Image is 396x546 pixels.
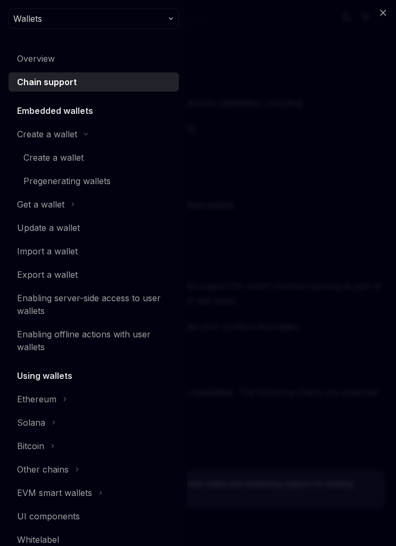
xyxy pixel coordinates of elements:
div: EVM smart wallets [17,486,92,499]
a: Pregenerating wallets [9,171,179,191]
div: Bitcoin [17,440,44,452]
div: Solana [17,416,45,429]
a: Enabling offline actions with user wallets [9,325,179,357]
div: Import a wallet [17,245,78,258]
div: Other chains [17,463,69,476]
h5: Using wallets [17,369,72,382]
div: Enabling server-side access to user wallets [17,292,172,317]
div: Create a wallet [23,151,84,164]
a: Import a wallet [9,242,179,261]
button: Wallets [9,9,179,29]
a: Overview [9,49,179,68]
div: Pregenerating wallets [23,175,111,187]
h5: Embedded wallets [17,104,93,117]
a: UI components [9,507,179,526]
div: UI components [17,510,80,523]
div: Get a wallet [17,198,64,211]
a: Update a wallet [9,218,179,237]
div: Overview [17,52,55,65]
div: Chain support [17,76,77,88]
div: Update a wallet [17,221,80,234]
div: Enabling offline actions with user wallets [17,328,172,353]
a: Enabling server-side access to user wallets [9,288,179,320]
a: Create a wallet [9,148,179,167]
div: Ethereum [17,393,56,406]
div: Whitelabel [17,533,59,546]
div: Export a wallet [17,268,78,281]
span: Wallets [13,12,42,25]
div: Create a wallet [17,128,77,140]
a: Export a wallet [9,265,179,284]
a: Chain support [9,72,179,92]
